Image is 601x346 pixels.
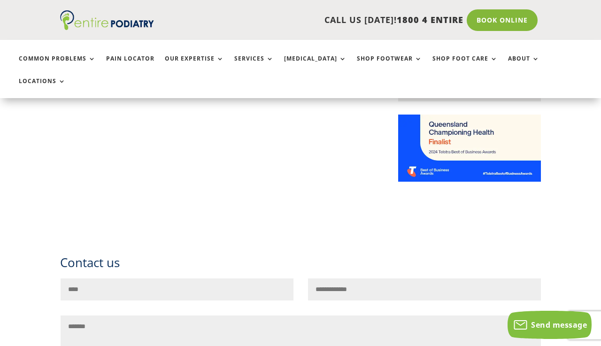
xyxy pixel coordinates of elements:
a: Entire Podiatry [60,23,154,32]
span: 1800 4 ENTIRE [397,14,463,25]
a: Our Expertise [165,55,224,76]
a: [MEDICAL_DATA] [284,55,347,76]
a: Shop Footwear [357,55,422,76]
a: Common Problems [19,55,96,76]
img: Telstra Business Awards QLD State Finalist - Championing Health Category [398,115,541,182]
h3: Contact us [60,254,541,278]
a: Pain Locator [106,55,154,76]
a: Telstra Business Awards QLD State Finalist - Championing Health Category [398,174,541,184]
button: Send message [508,311,592,339]
span: Send message [531,320,587,330]
a: Services [234,55,274,76]
a: Book Online [467,9,538,31]
p: CALL US [DATE]! [168,14,463,26]
a: Shop Foot Care [432,55,498,76]
a: Locations [19,78,66,98]
img: logo (1) [60,10,154,30]
a: About [508,55,539,76]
